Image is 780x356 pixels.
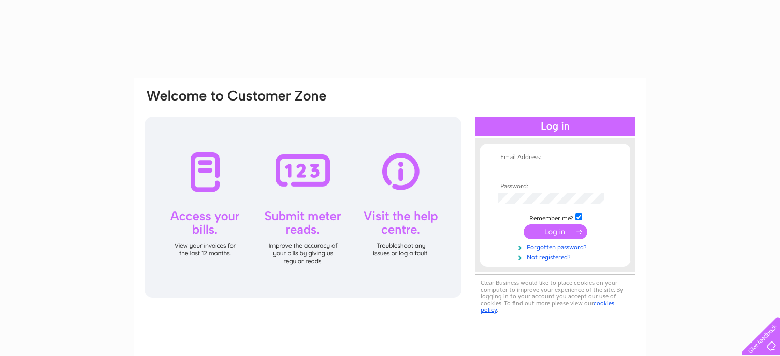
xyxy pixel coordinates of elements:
[481,300,614,314] a: cookies policy
[498,241,615,251] a: Forgotten password?
[495,183,615,190] th: Password:
[498,251,615,261] a: Not registered?
[524,224,587,239] input: Submit
[495,154,615,161] th: Email Address:
[495,212,615,222] td: Remember me?
[475,274,635,319] div: Clear Business would like to place cookies on your computer to improve your experience of the sit...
